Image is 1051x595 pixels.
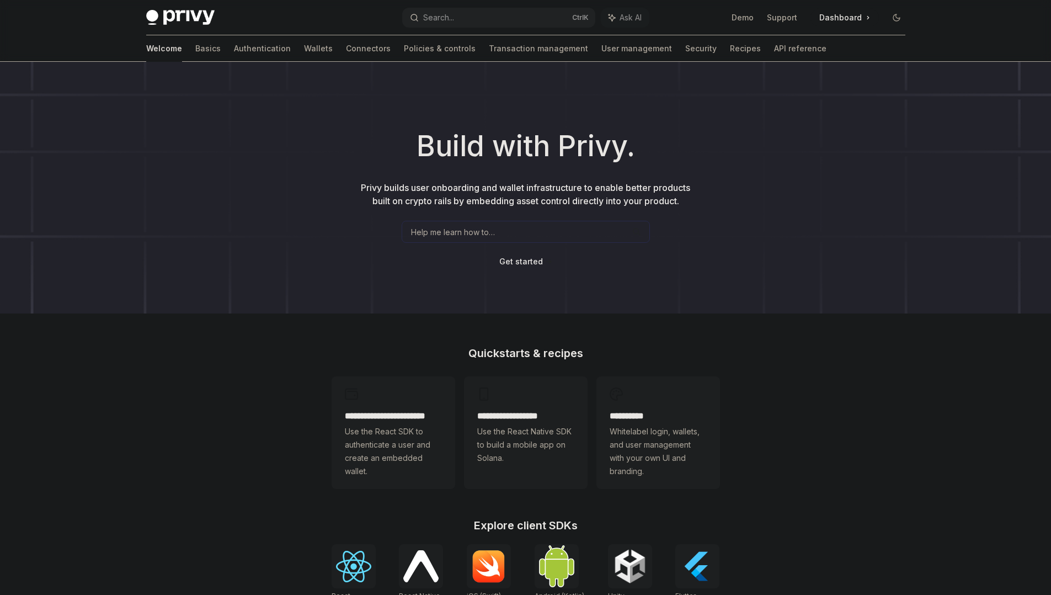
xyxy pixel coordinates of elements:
[680,549,715,584] img: Flutter
[685,35,717,62] a: Security
[477,425,574,465] span: Use the React Native SDK to build a mobile app on Solana.
[404,35,476,62] a: Policies & controls
[774,35,826,62] a: API reference
[499,257,543,266] span: Get started
[730,35,761,62] a: Recipes
[539,545,574,587] img: Android (Kotlin)
[489,35,588,62] a: Transaction management
[346,35,391,62] a: Connectors
[612,549,648,584] img: Unity
[403,550,439,582] img: React Native
[18,125,1033,168] h1: Build with Privy.
[411,226,495,238] span: Help me learn how to…
[332,520,720,531] h2: Explore client SDKs
[888,9,905,26] button: Toggle dark mode
[499,256,543,267] a: Get started
[601,35,672,62] a: User management
[464,376,588,489] a: **** **** **** ***Use the React Native SDK to build a mobile app on Solana.
[402,8,595,28] button: Search...CtrlK
[332,348,720,359] h2: Quickstarts & recipes
[572,13,589,22] span: Ctrl K
[336,551,371,582] img: React
[195,35,221,62] a: Basics
[819,12,862,23] span: Dashboard
[601,8,649,28] button: Ask AI
[234,35,291,62] a: Authentication
[610,425,707,478] span: Whitelabel login, wallets, and user management with your own UI and branding.
[732,12,754,23] a: Demo
[345,425,442,478] span: Use the React SDK to authenticate a user and create an embedded wallet.
[596,376,720,489] a: **** *****Whitelabel login, wallets, and user management with your own UI and branding.
[146,35,182,62] a: Welcome
[767,12,797,23] a: Support
[620,12,642,23] span: Ask AI
[361,182,690,206] span: Privy builds user onboarding and wallet infrastructure to enable better products built on crypto ...
[304,35,333,62] a: Wallets
[471,550,506,583] img: iOS (Swift)
[423,11,454,24] div: Search...
[810,9,879,26] a: Dashboard
[146,10,215,25] img: dark logo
